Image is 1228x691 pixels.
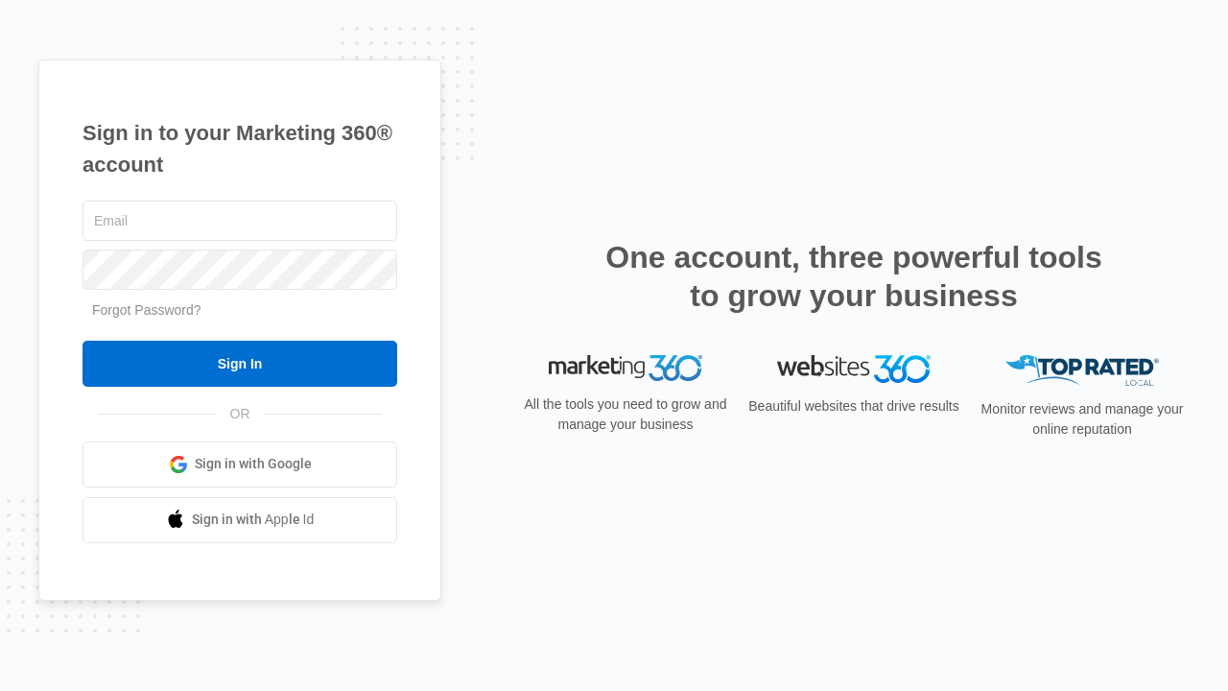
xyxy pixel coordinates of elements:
[83,441,397,488] a: Sign in with Google
[83,497,397,543] a: Sign in with Apple Id
[600,238,1108,315] h2: One account, three powerful tools to grow your business
[217,404,264,424] span: OR
[1005,355,1159,387] img: Top Rated Local
[746,396,961,417] p: Beautiful websites that drive results
[195,454,312,474] span: Sign in with Google
[518,394,733,435] p: All the tools you need to grow and manage your business
[83,201,397,241] input: Email
[777,355,931,383] img: Websites 360
[83,341,397,387] input: Sign In
[549,355,702,382] img: Marketing 360
[192,510,315,530] span: Sign in with Apple Id
[83,117,397,180] h1: Sign in to your Marketing 360® account
[92,302,201,318] a: Forgot Password?
[975,399,1190,440] p: Monitor reviews and manage your online reputation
